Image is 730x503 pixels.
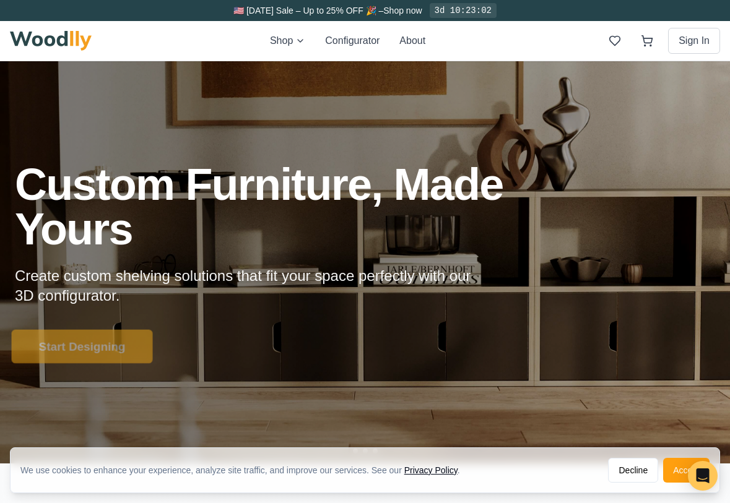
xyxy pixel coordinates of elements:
button: Configurator [325,33,380,48]
button: Accept [663,458,710,483]
div: 3d 10:23:02 [430,3,497,18]
button: Shop [270,33,305,48]
button: Decline [608,458,658,483]
div: Open Intercom Messenger [688,461,718,491]
img: Woodlly [10,31,92,51]
h1: Custom Furniture, Made Yours [15,162,570,251]
button: Sign In [668,28,720,54]
button: About [399,33,425,48]
p: Create custom shelving solutions that fit your space perfectly with our 3D configurator. [15,266,490,306]
a: Shop now [383,6,422,15]
div: We use cookies to enhance your experience, analyze site traffic, and improve our services. See our . [20,464,470,476]
span: 🇺🇸 [DATE] Sale – Up to 25% OFF 🎉 – [233,6,383,15]
a: Privacy Policy [404,465,458,475]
